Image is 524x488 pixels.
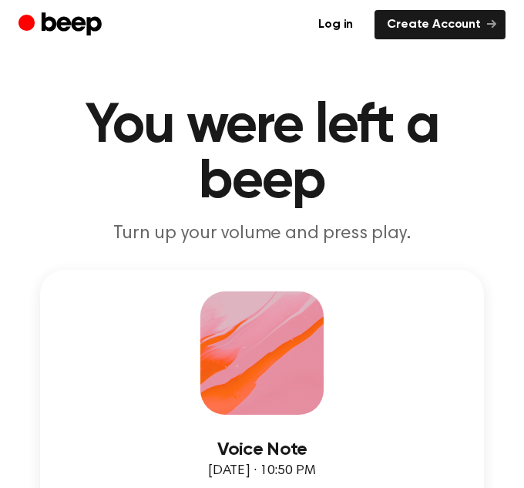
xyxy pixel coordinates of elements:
[375,10,506,39] a: Create Account
[306,10,365,39] a: Log in
[18,99,506,210] h1: You were left a beep
[18,222,506,245] p: Turn up your volume and press play.
[208,464,316,478] span: [DATE] · 10:50 PM
[18,10,106,40] a: Beep
[62,439,462,460] h3: Voice Note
